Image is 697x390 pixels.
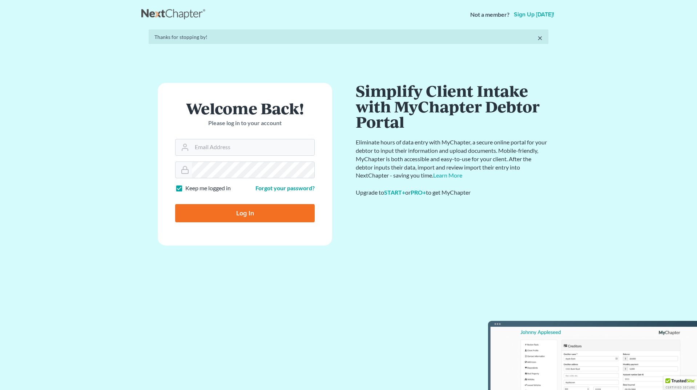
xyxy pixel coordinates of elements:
a: Sign up [DATE]! [512,12,556,17]
a: PRO+ [411,189,426,196]
input: Email Address [192,139,314,155]
p: Please log in to your account [175,119,315,127]
h1: Simplify Client Intake with MyChapter Debtor Portal [356,83,548,130]
a: Forgot your password? [255,184,315,191]
div: Upgrade to or to get MyChapter [356,188,548,197]
div: Thanks for stopping by! [154,33,543,41]
div: TrustedSite Certified [664,376,697,390]
a: START+ [384,189,405,196]
label: Keep me logged in [185,184,231,192]
p: Eliminate hours of data entry with MyChapter, a secure online portal for your debtor to input the... [356,138,548,180]
strong: Not a member? [470,11,509,19]
a: Learn More [433,172,462,179]
input: Log In [175,204,315,222]
a: × [537,33,543,42]
h1: Welcome Back! [175,100,315,116]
